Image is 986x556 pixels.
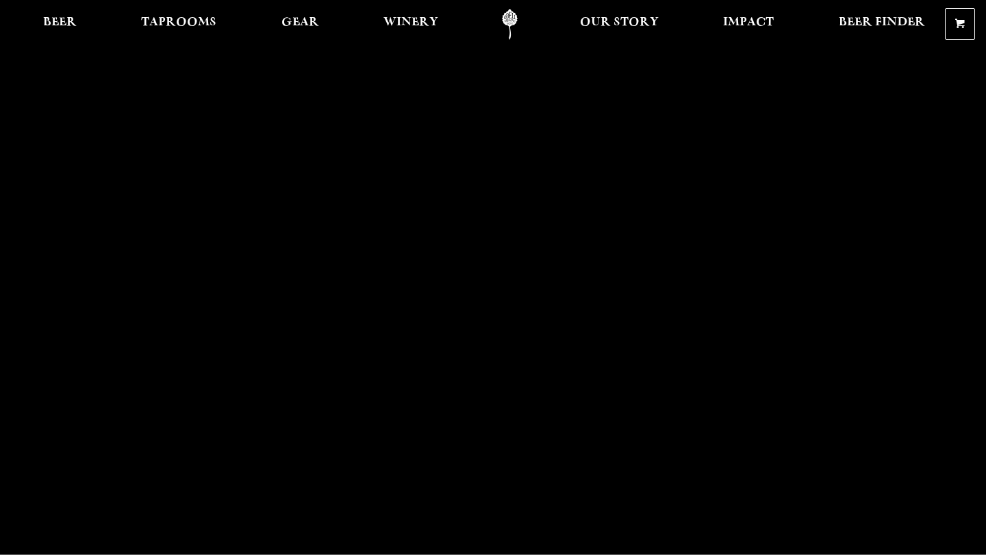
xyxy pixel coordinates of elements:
a: Winery [375,9,447,40]
span: Winery [383,17,438,28]
a: Beer [34,9,86,40]
a: Gear [273,9,328,40]
span: Beer [43,17,77,28]
span: Taprooms [141,17,216,28]
a: Odell Home [484,9,535,40]
span: Gear [281,17,319,28]
a: Our Story [571,9,668,40]
a: Beer Finder [830,9,934,40]
a: Impact [714,9,783,40]
a: Taprooms [132,9,225,40]
span: Impact [723,17,774,28]
span: Beer Finder [839,17,925,28]
span: Our Story [580,17,659,28]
